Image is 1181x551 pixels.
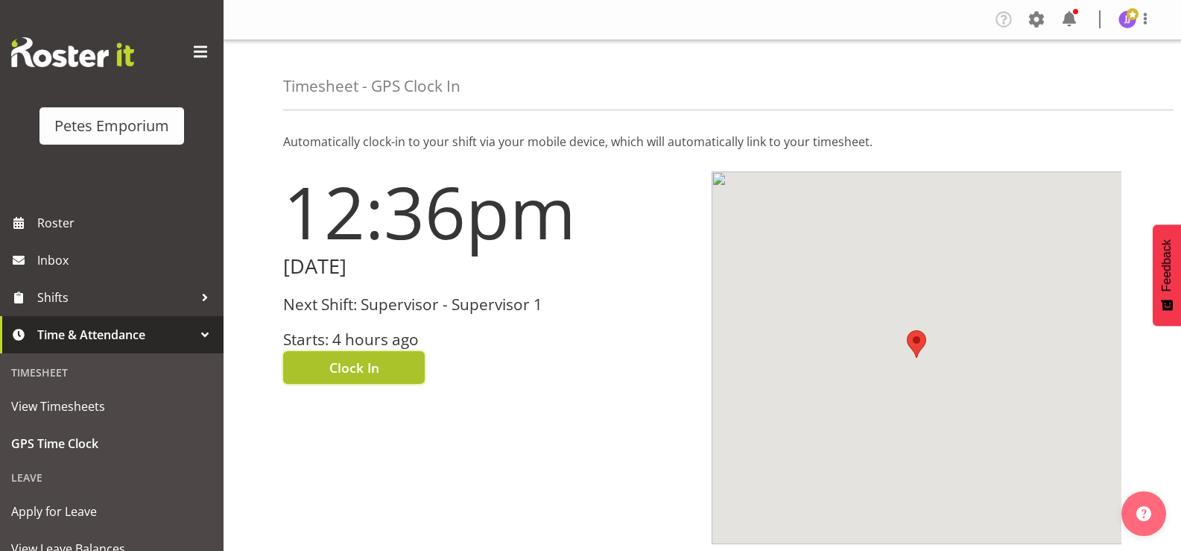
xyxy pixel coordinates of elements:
a: View Timesheets [4,388,220,425]
h1: 12:36pm [283,171,694,252]
span: Inbox [37,249,216,271]
p: Automatically clock-in to your shift via your mobile device, which will automatically link to you... [283,133,1121,151]
span: Apply for Leave [11,500,212,523]
img: Rosterit website logo [11,37,134,67]
img: help-xxl-2.png [1136,506,1151,521]
div: Leave [4,462,220,493]
span: Clock In [329,358,379,377]
button: Clock In [283,351,425,384]
h4: Timesheet - GPS Clock In [283,78,460,95]
span: Time & Attendance [37,324,194,346]
span: View Timesheets [11,395,212,418]
span: GPS Time Clock [11,432,212,455]
img: janelle-jonkers702.jpg [1118,10,1136,28]
h2: [DATE] [283,255,694,278]
a: GPS Time Clock [4,425,220,462]
h3: Starts: 4 hours ago [283,331,694,348]
h3: Next Shift: Supervisor - Supervisor 1 [283,296,694,313]
span: Feedback [1160,239,1174,292]
div: Timesheet [4,357,220,388]
div: Petes Emporium [54,115,169,137]
span: Shifts [37,286,194,309]
a: Apply for Leave [4,493,220,530]
button: Feedback - Show survey [1153,224,1181,326]
span: Roster [37,212,216,234]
